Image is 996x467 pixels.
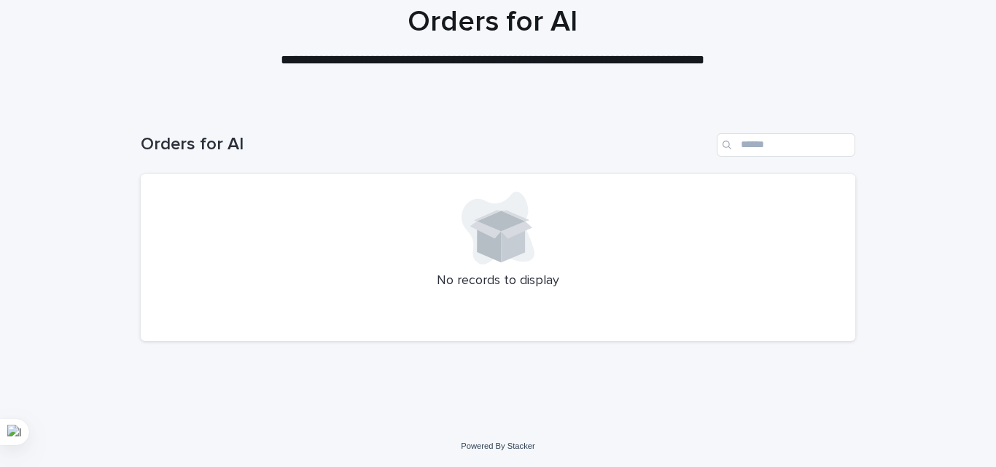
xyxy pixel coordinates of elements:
[141,134,711,155] h1: Orders for AI
[461,442,534,450] a: Powered By Stacker
[717,133,855,157] input: Search
[158,273,838,289] p: No records to display
[136,4,850,39] h1: Orders for AI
